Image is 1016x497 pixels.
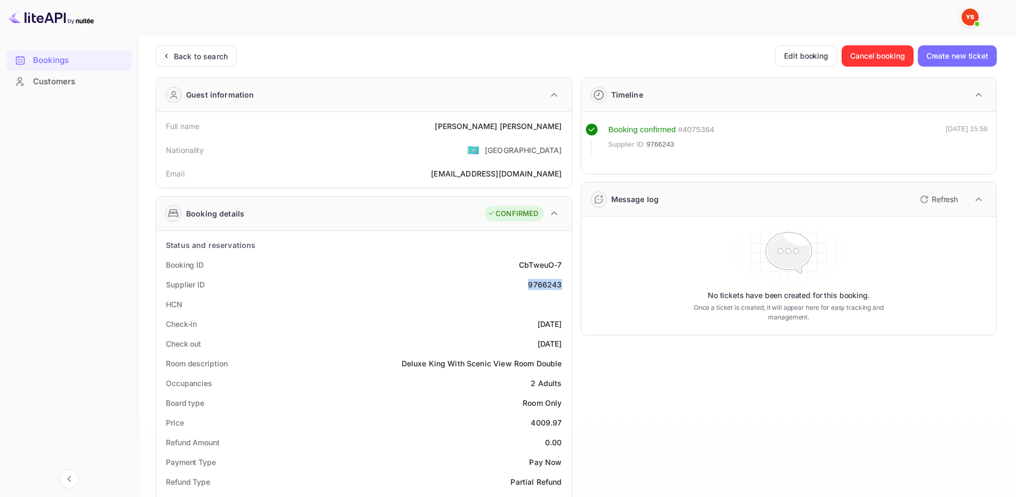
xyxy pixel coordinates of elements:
[166,121,199,132] div: Full name
[166,259,204,270] div: Booking ID
[9,9,94,26] img: LiteAPI logo
[435,121,562,132] div: [PERSON_NAME] [PERSON_NAME]
[166,417,184,428] div: Price
[166,145,204,156] div: Nationality
[166,456,216,468] div: Payment Type
[487,209,538,219] div: CONFIRMED
[538,318,562,330] div: [DATE]
[467,140,479,159] span: United States
[918,45,997,67] button: Create new ticket
[6,50,132,71] div: Bookings
[485,145,562,156] div: [GEOGRAPHIC_DATA]
[402,358,562,369] div: Deluxe King With Scenic View Room Double
[611,89,643,100] div: Timeline
[611,194,659,205] div: Message log
[166,318,197,330] div: Check-in
[531,417,562,428] div: 4009.97
[531,378,562,389] div: 2 Adults
[519,259,562,270] div: CbTweuO-7
[708,290,870,301] p: No tickets have been created for this booking.
[174,51,228,62] div: Back to search
[529,456,562,468] div: Pay Now
[6,71,132,92] div: Customers
[166,168,185,179] div: Email
[166,437,220,448] div: Refund Amount
[166,378,212,389] div: Occupancies
[33,76,126,88] div: Customers
[166,299,182,310] div: HCN
[609,139,646,150] span: Supplier ID:
[538,338,562,349] div: [DATE]
[166,338,201,349] div: Check out
[528,279,562,290] div: 9766243
[186,208,244,219] div: Booking details
[166,279,205,290] div: Supplier ID
[932,194,958,205] p: Refresh
[33,54,126,67] div: Bookings
[186,89,254,100] div: Guest information
[962,9,979,26] img: Yandex Support
[431,168,562,179] div: [EMAIL_ADDRESS][DOMAIN_NAME]
[166,476,210,487] div: Refund Type
[523,397,562,408] div: Room Only
[6,71,132,91] a: Customers
[946,124,988,155] div: [DATE] 15:58
[646,139,674,150] span: 9766243
[609,124,676,136] div: Booking confirmed
[510,476,562,487] div: Partial Refund
[775,45,837,67] button: Edit booking
[677,303,900,322] p: Once a ticket is created, it will appear here for easy tracking and management.
[6,50,132,70] a: Bookings
[166,239,255,251] div: Status and reservations
[545,437,562,448] div: 0.00
[166,397,204,408] div: Board type
[678,124,714,136] div: # 4075364
[166,358,227,369] div: Room description
[60,469,79,488] button: Collapse navigation
[914,191,962,208] button: Refresh
[842,45,914,67] button: Cancel booking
